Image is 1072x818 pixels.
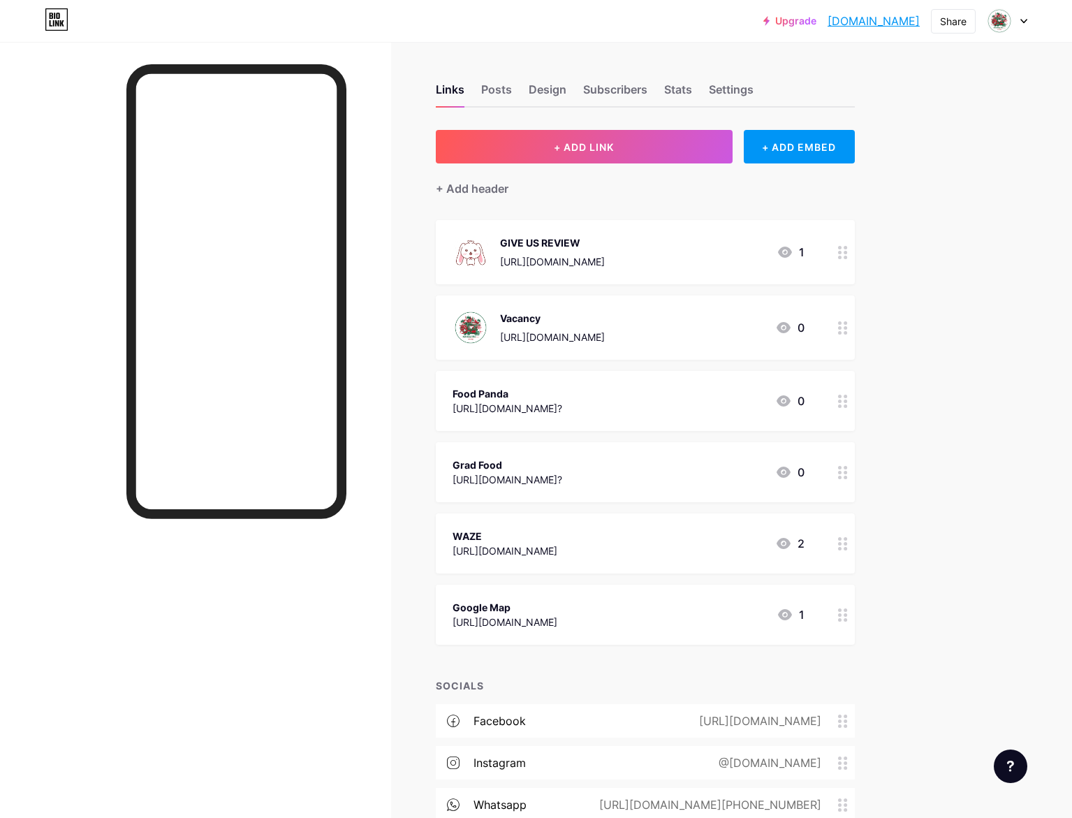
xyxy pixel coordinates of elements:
img: GIVE US REVIEW [453,234,489,270]
button: + ADD LINK [436,130,733,163]
div: Grad Food [453,458,562,472]
div: [URL][DOMAIN_NAME]? [453,401,562,416]
div: Stats [664,81,692,106]
div: Subscribers [583,81,647,106]
div: [URL][DOMAIN_NAME]? [453,472,562,487]
div: GIVE US REVIEW [500,235,605,250]
div: [URL][DOMAIN_NAME] [453,543,557,558]
div: [URL][DOMAIN_NAME] [500,254,605,269]
div: facebook [473,713,526,729]
div: Food Panda [453,386,562,401]
div: Design [529,81,566,106]
div: 2 [775,535,805,552]
div: [URL][DOMAIN_NAME] [453,615,557,629]
div: [URL][DOMAIN_NAME][PHONE_NUMBER] [577,796,838,813]
span: + ADD LINK [554,141,614,153]
div: Google Map [453,600,557,615]
div: WAZE [453,529,557,543]
div: + ADD EMBED [744,130,855,163]
div: 0 [775,464,805,481]
a: [DOMAIN_NAME] [828,13,920,29]
div: Settings [709,81,754,106]
div: Vacancy [500,311,605,326]
div: instagram [473,754,526,771]
div: 1 [777,244,805,261]
div: Share [940,14,967,29]
div: [URL][DOMAIN_NAME] [677,713,838,729]
div: 0 [775,393,805,409]
div: whatsapp [473,796,527,813]
div: Posts [481,81,512,106]
a: Upgrade [763,15,816,27]
img: kohsamuithaiexpress [986,8,1013,34]
div: Links [436,81,464,106]
div: 0 [775,319,805,336]
div: @[DOMAIN_NAME] [696,754,838,771]
img: Vacancy [453,309,489,346]
div: + Add header [436,180,508,197]
div: SOCIALS [436,678,855,693]
div: 1 [777,606,805,623]
div: [URL][DOMAIN_NAME] [500,330,605,344]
